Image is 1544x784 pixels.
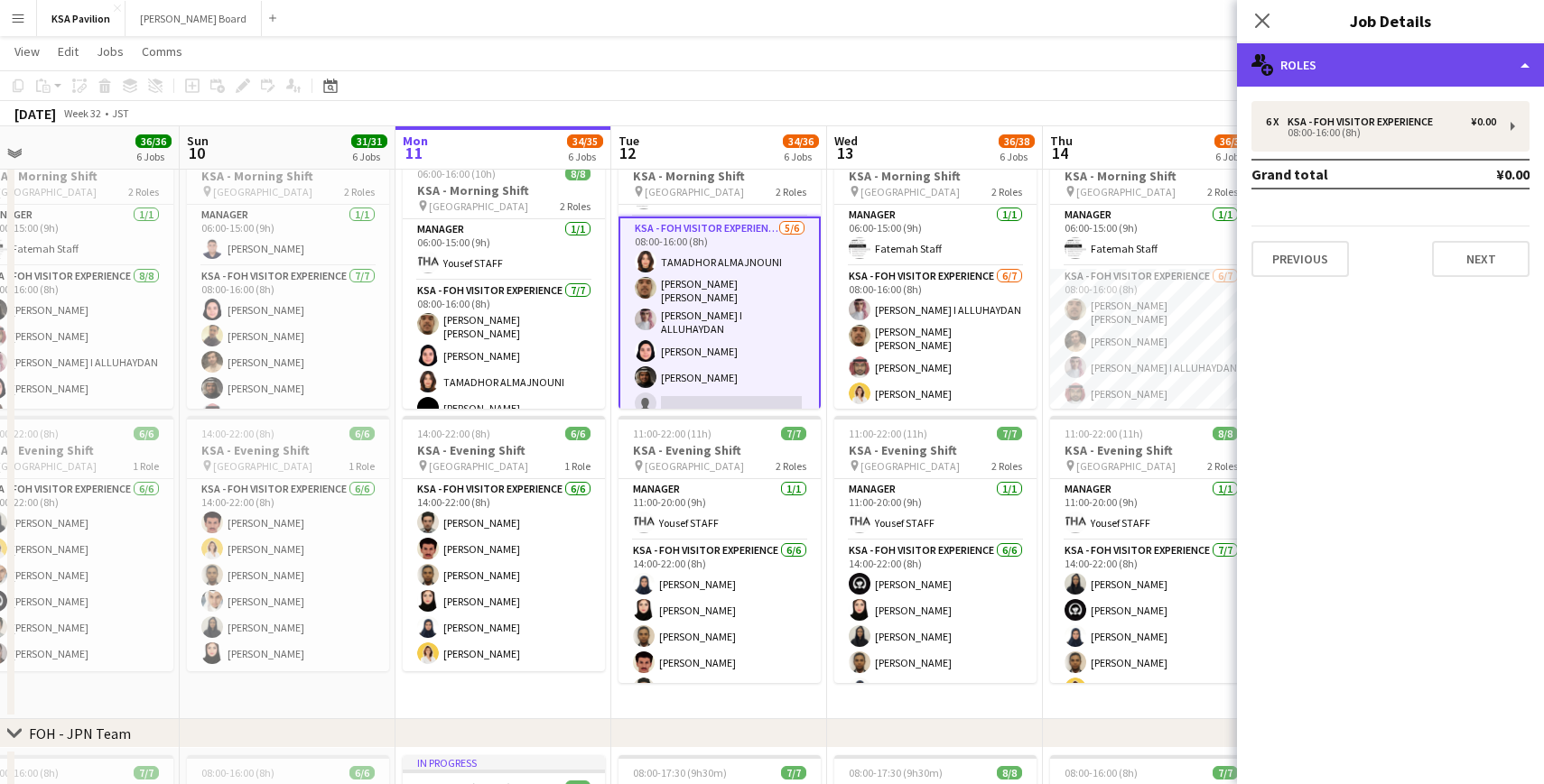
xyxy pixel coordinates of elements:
[1215,150,1250,163] div: 6 Jobs
[344,185,375,198] span: 2 Roles
[134,427,159,440] span: 6/6
[135,40,190,63] a: Comms
[832,143,858,163] span: 13
[417,427,490,440] span: 14:00-22:00 (8h)
[834,142,1037,409] app-job-card: 06:00-16:00 (10h)7/8KSA - Morning Shift [GEOGRAPHIC_DATA]2 RolesManager1/106:00-15:00 (9h)Fatemah...
[1047,143,1073,163] span: 14
[1471,115,1496,128] div: ¥0.00
[1251,160,1444,189] td: Grand total
[1050,540,1252,759] app-card-role: KSA - FOH Visitor Experience7/714:00-22:00 (8h)[PERSON_NAME][PERSON_NAME][PERSON_NAME][PERSON_NAM...
[997,427,1022,440] span: 7/7
[187,142,389,409] app-job-card: 06:00-16:00 (10h)8/8KSA - Morning Shift [GEOGRAPHIC_DATA]2 RolesManager1/106:00-15:00 (9h)[PERSON...
[128,185,159,198] span: 2 Roles
[1065,766,1138,779] span: 08:00-16:00 (8h)
[403,479,605,671] app-card-role: KSA - FOH Visitor Experience6/614:00-22:00 (8h)[PERSON_NAME][PERSON_NAME][PERSON_NAME][PERSON_NAM...
[201,427,274,440] span: 14:00-22:00 (8h)
[564,459,591,473] span: 1 Role
[403,133,428,149] span: Mon
[1213,427,1238,440] span: 8/8
[565,167,591,180] span: 8/8
[187,205,389,266] app-card-role: Manager1/106:00-15:00 (9h)[PERSON_NAME]
[1050,479,1252,540] app-card-role: Manager1/111:00-20:00 (9h)Yousef STAFF
[781,427,806,440] span: 7/7
[51,40,86,63] a: Edit
[403,416,605,671] div: 14:00-22:00 (8h)6/6KSA - Evening Shift [GEOGRAPHIC_DATA]1 RoleKSA - FOH Visitor Experience6/614:0...
[29,724,131,742] div: FOH - JPN Team
[135,134,172,148] span: 36/36
[1251,241,1349,277] button: Previous
[187,479,389,671] app-card-role: KSA - FOH Visitor Experience6/614:00-22:00 (8h)[PERSON_NAME][PERSON_NAME][PERSON_NAME][PERSON_NAM...
[1214,134,1251,148] span: 36/37
[403,182,605,198] h3: KSA - Morning Shift
[1288,115,1440,128] div: KSA - FOH Visitor Experience
[776,185,806,198] span: 2 Roles
[126,1,262,36] button: [PERSON_NAME] Board
[781,766,806,779] span: 7/7
[619,142,821,409] div: 06:00-16:00 (10h)6/7KSA - Morning Shift [GEOGRAPHIC_DATA]2 RolesManager1/106:00-15:00 (9h)Fatemah...
[89,40,131,63] a: Jobs
[417,167,496,180] span: 06:00-16:00 (10h)
[991,459,1022,473] span: 2 Roles
[997,766,1022,779] span: 8/8
[37,1,126,36] button: KSA Pavilion
[112,106,129,120] div: JST
[1266,128,1496,137] div: 08:00-16:00 (8h)
[1050,266,1252,490] app-card-role: KSA - FOH Visitor Experience6/708:00-16:00 (8h)[PERSON_NAME] [PERSON_NAME][PERSON_NAME][PERSON_NA...
[187,168,389,184] h3: KSA - Morning Shift
[1050,168,1252,184] h3: KSA - Morning Shift
[352,150,386,163] div: 6 Jobs
[403,755,605,770] div: In progress
[619,416,821,683] app-job-card: 11:00-22:00 (11h)7/7KSA - Evening Shift [GEOGRAPHIC_DATA]2 RolesManager1/111:00-20:00 (9h)Yousef ...
[1266,115,1288,128] div: 6 x
[1213,766,1238,779] span: 7/7
[184,143,209,163] span: 10
[58,43,79,60] span: Edit
[834,266,1037,490] app-card-role: KSA - FOH Visitor Experience6/708:00-16:00 (8h)[PERSON_NAME] I ALLUHAYDAN[PERSON_NAME] [PERSON_NA...
[1207,459,1238,473] span: 2 Roles
[776,459,806,473] span: 2 Roles
[349,766,375,779] span: 6/6
[187,416,389,671] app-job-card: 14:00-22:00 (8h)6/6KSA - Evening Shift [GEOGRAPHIC_DATA]1 RoleKSA - FOH Visitor Experience6/614:0...
[429,199,528,213] span: [GEOGRAPHIC_DATA]
[349,427,375,440] span: 6/6
[403,281,605,504] app-card-role: KSA - FOH Visitor Experience7/708:00-16:00 (8h)[PERSON_NAME] [PERSON_NAME][PERSON_NAME]TAMADHOR A...
[619,217,821,423] app-card-role: KSA - FOH Visitor Experience5/608:00-16:00 (8h)TAMADHOR ALMAJNOUNI[PERSON_NAME] [PERSON_NAME][PER...
[400,143,428,163] span: 11
[860,185,960,198] span: [GEOGRAPHIC_DATA]
[565,427,591,440] span: 6/6
[187,442,389,458] h3: KSA - Evening Shift
[834,442,1037,458] h3: KSA - Evening Shift
[633,427,712,440] span: 11:00-22:00 (11h)
[619,479,821,540] app-card-role: Manager1/111:00-20:00 (9h)Yousef STAFF
[834,540,1037,733] app-card-role: KSA - FOH Visitor Experience6/614:00-22:00 (8h)[PERSON_NAME][PERSON_NAME][PERSON_NAME][PERSON_NAM...
[560,199,591,213] span: 2 Roles
[349,459,375,473] span: 1 Role
[616,143,639,163] span: 12
[849,427,927,440] span: 11:00-22:00 (11h)
[567,134,603,148] span: 34/35
[97,43,124,60] span: Jobs
[834,416,1037,683] app-job-card: 11:00-22:00 (11h)7/7KSA - Evening Shift [GEOGRAPHIC_DATA]2 RolesManager1/111:00-20:00 (9h)Yousef ...
[133,459,159,473] span: 1 Role
[213,459,312,473] span: [GEOGRAPHIC_DATA]
[1050,442,1252,458] h3: KSA - Evening Shift
[187,266,389,490] app-card-role: KSA - FOH Visitor Experience7/708:00-16:00 (8h)[PERSON_NAME][PERSON_NAME][PERSON_NAME][PERSON_NAM...
[403,219,605,281] app-card-role: Manager1/106:00-15:00 (9h)Yousef STAFF
[1050,142,1252,409] app-job-card: 06:00-16:00 (10h)7/8KSA - Morning Shift [GEOGRAPHIC_DATA]2 RolesManager1/106:00-15:00 (9h)Fatemah...
[633,766,727,779] span: 08:00-17:30 (9h30m)
[849,766,943,779] span: 08:00-17:30 (9h30m)
[834,205,1037,266] app-card-role: Manager1/106:00-15:00 (9h)Fatemah Staff
[1076,459,1176,473] span: [GEOGRAPHIC_DATA]
[403,442,605,458] h3: KSA - Evening Shift
[351,134,387,148] span: 31/31
[1050,416,1252,683] app-job-card: 11:00-22:00 (11h)8/8KSA - Evening Shift [GEOGRAPHIC_DATA]2 RolesManager1/111:00-20:00 (9h)Yousef ...
[403,142,605,409] app-job-card: In progress06:00-16:00 (10h)8/8KSA - Morning Shift [GEOGRAPHIC_DATA]2 RolesManager1/106:00-15:00 ...
[619,442,821,458] h3: KSA - Evening Shift
[142,43,182,60] span: Comms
